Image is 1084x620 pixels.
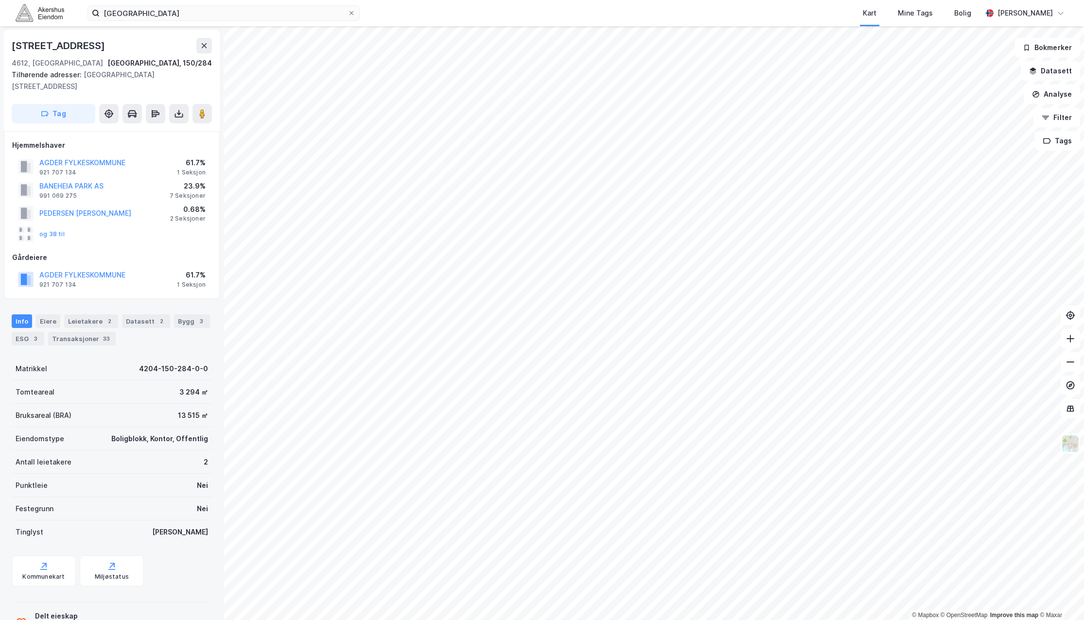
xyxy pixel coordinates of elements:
[22,573,65,581] div: Kommunekart
[178,410,208,421] div: 13 515 ㎡
[1033,108,1080,127] button: Filter
[16,433,64,445] div: Eiendomstype
[170,204,206,215] div: 0.68%
[39,192,77,200] div: 991 069 275
[16,456,71,468] div: Antall leietakere
[863,7,876,19] div: Kart
[997,7,1053,19] div: [PERSON_NAME]
[170,215,206,223] div: 2 Seksjoner
[990,612,1038,619] a: Improve this map
[954,7,971,19] div: Bolig
[177,169,206,176] div: 1 Seksjon
[152,526,208,538] div: [PERSON_NAME]
[105,316,114,326] div: 2
[179,386,208,398] div: 3 294 ㎡
[111,433,208,445] div: Boligblokk, Kontor, Offentlig
[39,169,76,176] div: 921 707 134
[12,38,107,53] div: [STREET_ADDRESS]
[177,269,206,281] div: 61.7%
[95,573,129,581] div: Miljøstatus
[107,57,212,69] div: [GEOGRAPHIC_DATA], 150/284
[197,503,208,515] div: Nei
[1014,38,1080,57] button: Bokmerker
[941,612,988,619] a: OpenStreetMap
[16,480,48,491] div: Punktleie
[157,316,166,326] div: 2
[1035,573,1084,620] iframe: Chat Widget
[101,334,112,344] div: 33
[12,252,211,263] div: Gårdeiere
[39,281,76,289] div: 921 707 134
[177,157,206,169] div: 61.7%
[1021,61,1080,81] button: Datasett
[174,314,210,328] div: Bygg
[1024,85,1080,104] button: Analyse
[12,70,84,79] span: Tilhørende adresser:
[12,57,103,69] div: 4612, [GEOGRAPHIC_DATA]
[177,281,206,289] div: 1 Seksjon
[16,526,43,538] div: Tinglyst
[12,104,95,123] button: Tag
[1035,131,1080,151] button: Tags
[12,332,44,345] div: ESG
[16,386,54,398] div: Tomteareal
[170,192,206,200] div: 7 Seksjoner
[898,7,933,19] div: Mine Tags
[170,180,206,192] div: 23.9%
[197,480,208,491] div: Nei
[16,4,64,21] img: akershus-eiendom-logo.9091f326c980b4bce74ccdd9f866810c.svg
[196,316,206,326] div: 3
[1035,573,1084,620] div: Kontrollprogram for chat
[100,6,348,20] input: Søk på adresse, matrikkel, gårdeiere, leietakere eller personer
[36,314,60,328] div: Eiere
[204,456,208,468] div: 2
[122,314,170,328] div: Datasett
[16,363,47,375] div: Matrikkel
[12,139,211,151] div: Hjemmelshaver
[16,410,71,421] div: Bruksareal (BRA)
[64,314,118,328] div: Leietakere
[139,363,208,375] div: 4204-150-284-0-0
[1061,434,1080,453] img: Z
[16,503,53,515] div: Festegrunn
[912,612,939,619] a: Mapbox
[12,69,204,92] div: [GEOGRAPHIC_DATA][STREET_ADDRESS]
[31,334,40,344] div: 3
[48,332,116,345] div: Transaksjoner
[12,314,32,328] div: Info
